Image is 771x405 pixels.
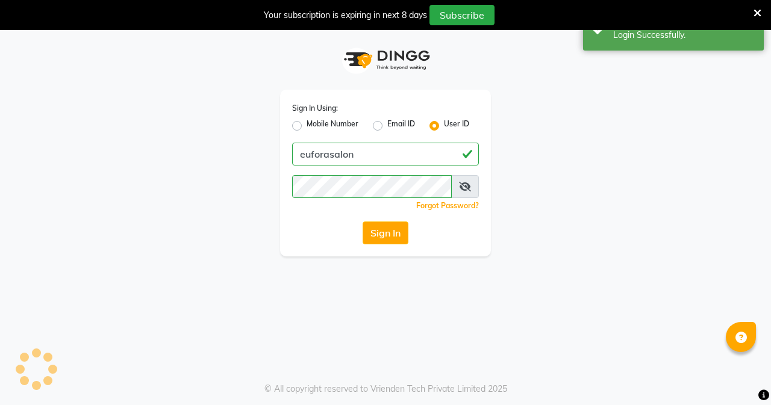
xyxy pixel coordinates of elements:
[429,5,495,25] button: Subscribe
[363,221,408,244] button: Sign In
[720,357,759,393] iframe: chat widget
[307,119,358,133] label: Mobile Number
[337,42,434,78] img: logo1.svg
[264,9,427,22] div: Your subscription is expiring in next 8 days
[292,175,452,198] input: Username
[613,29,755,42] div: Login Successfully.
[292,103,338,114] label: Sign In Using:
[292,143,479,165] input: Username
[444,119,469,133] label: User ID
[416,201,479,210] a: Forgot Password?
[387,119,415,133] label: Email ID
